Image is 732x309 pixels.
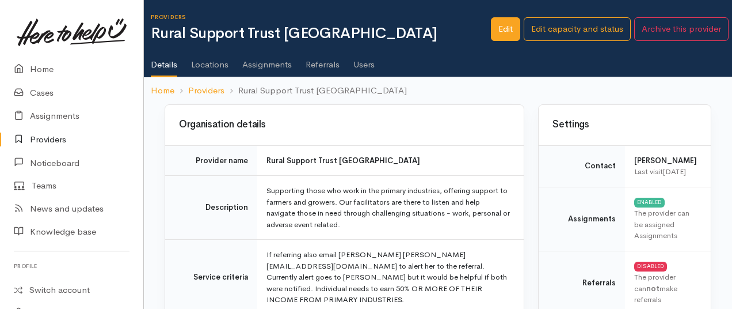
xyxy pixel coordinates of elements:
[151,25,491,42] h1: Rural Support Trust [GEOGRAPHIC_DATA]
[224,84,407,97] li: Rural Support Trust [GEOGRAPHIC_DATA]
[14,258,129,274] h6: Profile
[663,167,686,176] time: [DATE]
[634,156,697,165] b: [PERSON_NAME]
[634,262,667,271] div: DISABLED
[188,84,224,97] a: Providers
[242,44,292,77] a: Assignments
[524,17,631,41] a: Edit capacity and status
[539,145,625,187] td: Contact
[165,145,257,176] td: Provider name
[646,284,659,293] b: not
[266,156,420,165] b: Rural Support Trust [GEOGRAPHIC_DATA]
[634,208,697,242] div: The provider can be assigned Assignments
[151,14,491,20] h6: Providers
[353,44,375,77] a: Users
[144,77,732,104] nav: breadcrumb
[491,17,520,41] a: Edit
[634,166,697,178] div: Last visit
[165,176,257,240] td: Description
[179,119,510,130] h3: Organisation details
[634,272,697,306] div: The provider can make referrals
[634,198,665,207] div: ENABLED
[539,187,625,251] td: Assignments
[151,44,177,78] a: Details
[257,176,524,240] td: Supporting those who work in the primary industries, offering support to farmers and growers. Our...
[151,84,174,97] a: Home
[552,119,697,130] h3: Settings
[306,44,340,77] a: Referrals
[634,17,729,41] button: Archive this provider
[191,44,228,77] a: Locations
